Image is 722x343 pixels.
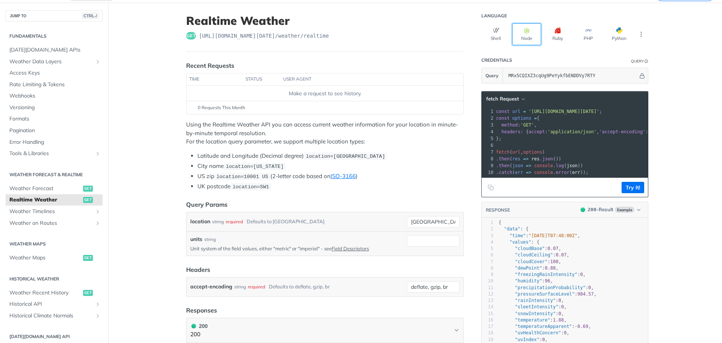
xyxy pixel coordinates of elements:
[499,233,580,238] span: : ,
[95,220,101,226] button: Show subpages for Weather on Routes
[190,281,232,292] label: accept-encoding
[496,109,602,114] span: ;
[512,116,531,121] span: options
[226,164,284,169] span: location=[US_STATE]
[95,209,101,215] button: Show subpages for Weather Timelines
[534,163,553,168] span: console
[615,207,634,213] span: Example
[545,265,556,271] span: 0.88
[6,113,103,125] a: Formats
[9,46,101,54] span: [DATE][DOMAIN_NAME] APIs
[588,206,613,213] div: - Result
[542,156,553,162] span: json
[6,218,103,229] a: Weather on RoutesShow subpages for Weather on Routes
[499,252,569,258] span: : ,
[9,69,101,77] span: Access Keys
[482,135,494,142] div: 5
[197,152,464,160] li: Latitude and Longitude (Decimal degree)
[558,311,561,316] span: 0
[306,154,385,159] span: location=[GEOGRAPHIC_DATA]
[496,149,510,155] span: fetch
[515,298,555,303] span: "rainIntensity"
[534,116,537,121] span: =
[499,291,596,297] span: : ,
[332,245,369,252] a: Field Descriptors
[482,330,493,336] div: 18
[622,182,644,193] button: Try It!
[191,324,196,328] span: 200
[6,171,103,178] h2: Weather Forecast & realtime
[9,196,81,204] span: Realtime Weather
[482,155,494,162] div: 8
[515,272,577,277] span: "freezingRainIntensity"
[482,323,493,330] div: 17
[496,136,502,141] span: };
[9,81,101,88] span: Rate Limiting & Tokens
[95,301,101,307] button: Show subpages for Historical API
[482,337,493,343] div: 19
[575,324,577,329] span: -
[515,311,555,316] span: "snowIntensity"
[485,72,499,79] span: Query
[6,276,103,282] h2: Historical Weather
[331,172,356,180] a: ISO-3166
[482,317,493,323] div: 16
[197,182,464,191] li: UK postcode
[531,156,540,162] span: res
[499,170,512,175] span: catch
[186,265,210,274] div: Headers
[186,120,464,146] p: Using the Realtime Weather API you can access current weather information for your location in mi...
[548,129,596,134] span: 'application/json'
[556,252,567,258] span: 0.07
[578,324,589,329] span: 0.69
[499,246,561,251] span: : ,
[631,58,644,64] div: Query
[523,156,528,162] span: =>
[550,259,558,264] span: 100
[496,170,589,175] span: . ( . ( ));
[190,216,210,227] label: location
[482,128,494,135] div: 4
[515,246,545,251] span: "cloudBase"
[186,61,234,70] div: Recent Requests
[496,122,537,128] span: : ,
[505,68,638,83] input: apikey
[515,337,539,342] span: "uvIndex"
[499,226,529,232] span: : {
[510,239,531,245] span: "values"
[523,149,542,155] span: options
[186,32,196,40] span: get
[515,304,558,309] span: "sleetIntensity"
[9,104,101,111] span: Versioning
[9,92,101,100] span: Webhooks
[512,109,520,114] span: url
[636,29,647,40] button: More Languages
[482,311,493,317] div: 15
[520,122,534,128] span: 'GET'
[6,125,103,136] a: Pagination
[512,156,520,162] span: res
[553,317,564,323] span: 1.88
[6,194,103,206] a: Realtime Weatherget
[515,252,553,258] span: "cloudCeiling"
[499,278,553,284] span: : ,
[482,239,493,245] div: 4
[248,281,265,292] div: required
[499,324,591,329] span: : ,
[499,239,539,245] span: : {
[199,32,329,40] span: https://api.tomorrow.io/v4/weather/realtime
[9,254,81,262] span: Weather Maps
[558,298,561,303] span: 0
[556,163,564,168] span: log
[82,13,99,19] span: CTRL-/
[6,241,103,247] h2: Weather Maps
[581,207,585,212] span: 200
[542,337,545,342] span: 0
[529,233,578,238] span: "[DATE]T07:48:00Z"
[588,285,591,290] span: 0
[577,206,644,213] button: 200200-ResultExample
[496,116,540,121] span: {
[486,96,519,102] span: fetch Request
[515,259,548,264] span: "cloudCover"
[504,226,520,232] span: "data"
